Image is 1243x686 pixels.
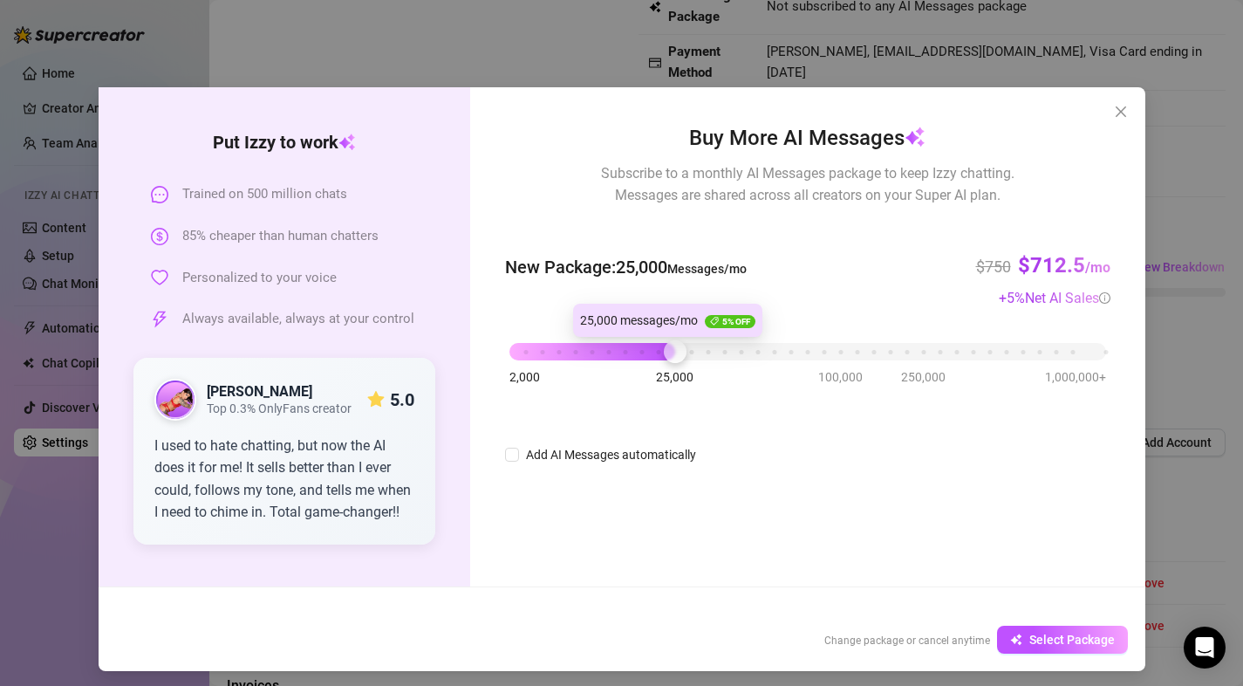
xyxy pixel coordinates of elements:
[1045,367,1106,387] span: 1,000,000+
[367,391,385,408] span: star
[154,435,415,524] div: I used to hate chatting, but now the AI does it for me! It sells better than I ever could, follow...
[1099,292,1110,304] span: info-circle
[601,162,1014,206] span: Subscribe to a monthly AI Messages package to keep Izzy chatting. Messages are shared across all ...
[1018,252,1110,280] h3: $712.5
[689,122,925,155] span: Buy More AI Messages
[151,311,168,328] span: thunderbolt
[526,445,696,464] div: Add AI Messages automatically
[667,262,747,276] span: Messages/mo
[997,626,1128,654] button: Select Package
[705,315,755,328] span: 5 % OFF
[509,367,540,387] span: 2,000
[999,290,1110,306] span: + 5 %
[1085,259,1110,276] span: /mo
[976,257,1011,276] del: $750
[656,367,693,387] span: 25,000
[182,226,379,247] span: 85% cheaper than human chatters
[1114,105,1128,119] span: close
[710,317,719,326] span: tag
[1184,627,1226,669] div: Open Intercom Messenger
[818,367,863,387] span: 100,000
[824,635,990,647] span: Change package or cancel anytime
[1029,633,1115,647] span: Select Package
[182,268,337,289] span: Personalized to your voice
[207,383,312,400] strong: [PERSON_NAME]
[505,254,747,281] span: New Package : 25,000
[1107,105,1135,119] span: Close
[182,184,347,205] span: Trained on 500 million chats
[580,313,698,327] span: 25,000 messages/mo
[213,132,356,153] strong: Put Izzy to work
[151,228,168,245] span: dollar
[901,367,946,387] span: 250,000
[390,389,414,410] strong: 5.0
[156,381,195,419] img: public
[151,269,168,286] span: heart
[1107,98,1135,126] button: Close
[1025,287,1110,309] div: Net AI Sales
[207,401,352,416] span: Top 0.3% OnlyFans creator
[182,309,414,330] span: Always available, always at your control
[151,186,168,203] span: message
